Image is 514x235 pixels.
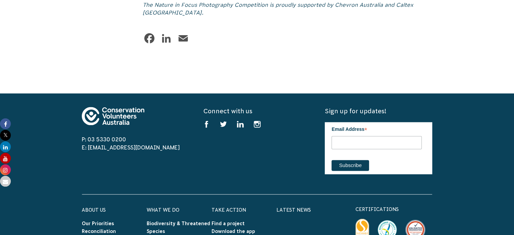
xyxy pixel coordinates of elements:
a: Email [176,31,190,45]
label: Email Address [332,122,422,135]
h5: Sign up for updates! [325,107,432,115]
em: The Nature in Focus Photography Competition is proudly supported by Chevron Australia and Caltex ... [143,2,413,15]
a: Reconciliation [82,229,116,234]
a: Download the app [212,229,255,234]
a: Biodiversity & Threatened Species [147,221,210,234]
h5: Connect with us [203,107,311,115]
a: What We Do [147,207,179,213]
a: LinkedIn [160,31,173,45]
a: P: 03 5330 0200 [82,136,126,142]
input: Subscribe [332,160,369,171]
a: Latest News [276,207,311,213]
a: Find a project [212,221,245,226]
a: Our Priorities [82,221,114,226]
a: Facebook [143,31,156,45]
a: E: [EMAIL_ADDRESS][DOMAIN_NAME] [82,144,180,150]
a: Take Action [212,207,246,213]
img: logo-footer.svg [82,107,144,125]
p: certifications [356,205,433,213]
a: About Us [82,207,106,213]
